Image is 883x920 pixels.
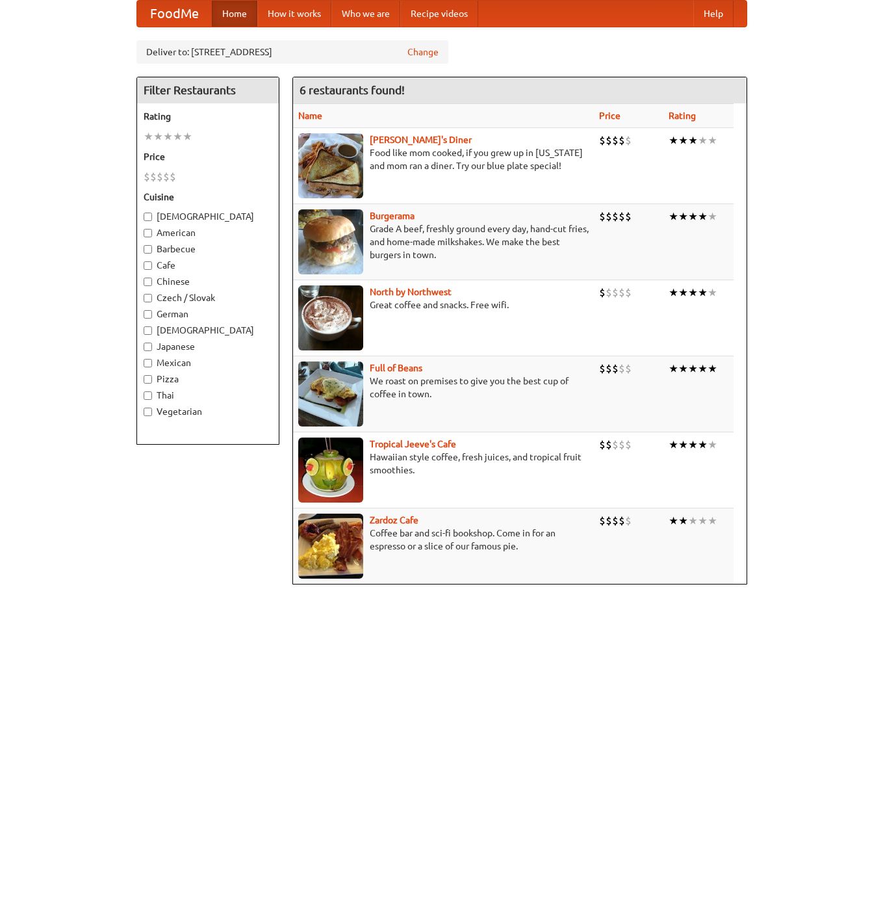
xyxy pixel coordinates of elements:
[136,40,448,64] div: Deliver to: [STREET_ADDRESS]
[144,359,152,367] input: Mexican
[144,150,272,163] h5: Price
[370,515,418,525] a: Zardoz Cafe
[137,77,279,103] h4: Filter Restaurants
[599,111,621,121] a: Price
[144,405,272,418] label: Vegetarian
[612,133,619,148] li: $
[669,111,696,121] a: Rating
[144,245,152,254] input: Barbecue
[170,170,176,184] li: $
[708,438,717,452] li: ★
[688,514,698,528] li: ★
[144,391,152,400] input: Thai
[370,287,452,297] a: North by Northwest
[298,361,363,427] img: beans.jpg
[298,285,363,350] img: north.jpg
[137,1,212,27] a: FoodMe
[298,133,363,198] img: sallys.jpg
[173,129,183,144] li: ★
[688,209,698,224] li: ★
[298,146,589,172] p: Food like mom cooked, if you grew up in [US_STATE] and mom ran a diner. Try our blue plate special!
[698,285,708,300] li: ★
[698,133,708,148] li: ★
[625,285,632,300] li: $
[619,361,625,376] li: $
[708,209,717,224] li: ★
[678,438,688,452] li: ★
[619,285,625,300] li: $
[625,514,632,528] li: $
[678,361,688,376] li: ★
[150,170,157,184] li: $
[606,514,612,528] li: $
[144,229,152,237] input: American
[688,438,698,452] li: ★
[144,170,150,184] li: $
[298,222,589,261] p: Grade A beef, freshly ground every day, hand-cut fries, and home-made milkshakes. We make the bes...
[144,408,152,416] input: Vegetarian
[144,356,272,369] label: Mexican
[163,129,173,144] li: ★
[708,514,717,528] li: ★
[163,170,170,184] li: $
[619,438,625,452] li: $
[619,514,625,528] li: $
[144,210,272,223] label: [DEMOGRAPHIC_DATA]
[144,213,152,221] input: [DEMOGRAPHIC_DATA]
[625,361,632,376] li: $
[669,209,678,224] li: ★
[407,46,439,59] a: Change
[669,133,678,148] li: ★
[612,209,619,224] li: $
[606,209,612,224] li: $
[144,294,152,302] input: Czech / Slovak
[693,1,734,27] a: Help
[599,133,606,148] li: $
[625,133,632,148] li: $
[678,514,688,528] li: ★
[708,133,717,148] li: ★
[606,438,612,452] li: $
[698,438,708,452] li: ★
[144,373,272,386] label: Pizza
[183,129,192,144] li: ★
[257,1,331,27] a: How it works
[298,514,363,579] img: zardoz.jpg
[298,298,589,311] p: Great coffee and snacks. Free wifi.
[370,135,472,145] a: [PERSON_NAME]'s Diner
[370,363,422,373] a: Full of Beans
[612,514,619,528] li: $
[144,259,272,272] label: Cafe
[599,438,606,452] li: $
[370,211,415,221] a: Burgerama
[144,343,152,351] input: Japanese
[688,361,698,376] li: ★
[153,129,163,144] li: ★
[669,514,678,528] li: ★
[698,361,708,376] li: ★
[612,285,619,300] li: $
[688,133,698,148] li: ★
[606,361,612,376] li: $
[698,514,708,528] li: ★
[370,439,456,449] a: Tropical Jeeve's Cafe
[698,209,708,224] li: ★
[606,133,612,148] li: $
[606,285,612,300] li: $
[212,1,257,27] a: Home
[625,209,632,224] li: $
[688,285,698,300] li: ★
[708,361,717,376] li: ★
[669,438,678,452] li: ★
[612,361,619,376] li: $
[157,170,163,184] li: $
[599,209,606,224] li: $
[144,308,272,321] label: German
[708,285,717,300] li: ★
[144,226,272,239] label: American
[144,275,272,288] label: Chinese
[331,1,400,27] a: Who we are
